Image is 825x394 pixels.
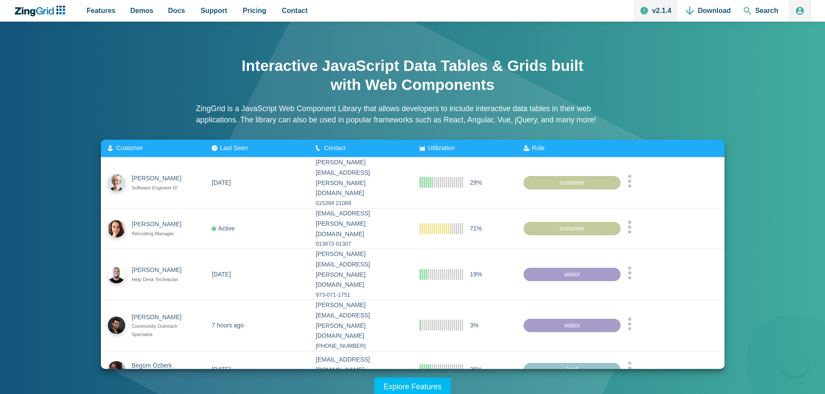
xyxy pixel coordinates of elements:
div: [DATE] [212,177,231,188]
div: Help Desk Technician [132,275,189,284]
div: customer [524,221,621,235]
span: Customer [116,144,143,151]
span: Role [532,144,545,151]
div: Software Engineer IV [132,184,189,192]
div: [PERSON_NAME][EMAIL_ADDRESS][PERSON_NAME][DOMAIN_NAME] [316,157,406,199]
span: Features [87,5,116,16]
div: [EMAIL_ADDRESS][PERSON_NAME][DOMAIN_NAME] [316,208,406,239]
span: 71% [470,223,482,234]
iframe: Toggle Customer Support [782,351,808,377]
h1: Interactive JavaScript Data Tables & Grids built with Web Components [239,56,586,94]
div: Begüm Özberk [132,360,189,371]
div: [DATE] [212,365,231,375]
div: visitor [524,318,621,332]
div: visitor [524,267,621,281]
div: Active [212,223,235,234]
span: Last Seen [220,144,248,151]
div: Community Outreach Specialist [132,322,189,339]
div: [PERSON_NAME] [132,173,189,184]
span: Demos [130,5,153,16]
div: 013873 01307 [316,239,406,249]
span: Pricing [243,5,266,16]
div: [PERSON_NAME] [132,265,189,275]
div: lead [524,363,621,377]
div: 015394 21089 [316,199,406,208]
p: ZingGrid is a JavaScript Web Component Library that allows developers to include interactive data... [196,103,629,126]
div: 973-071-1751 [316,290,406,300]
div: 7 hours ago [212,320,244,330]
div: [PERSON_NAME][EMAIL_ADDRESS][PERSON_NAME][DOMAIN_NAME] [316,300,406,341]
span: Docs [168,5,185,16]
span: Utilization [428,144,455,151]
span: Contact [282,5,308,16]
span: 29% [470,177,482,188]
div: [DATE] [212,269,231,279]
span: 19% [470,269,482,279]
span: Contact [324,144,346,151]
div: [PERSON_NAME] [132,312,189,322]
div: [PHONE_NUMBER] [316,341,406,351]
div: Recruiting Manager [132,230,189,238]
div: [EMAIL_ADDRESS][DOMAIN_NAME] [316,355,406,375]
span: 3% [470,320,479,330]
div: [PERSON_NAME][EMAIL_ADDRESS][PERSON_NAME][DOMAIN_NAME] [316,249,406,290]
span: Support [201,5,227,16]
span: 25% [470,365,482,375]
div: customer [524,176,621,189]
div: [PERSON_NAME] [132,219,189,230]
a: ZingChart Logo. Click to return to the homepage [14,6,70,16]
